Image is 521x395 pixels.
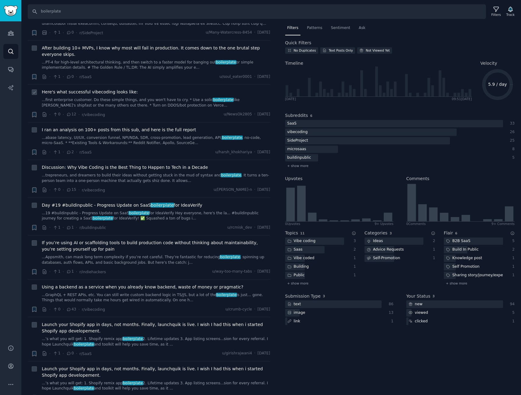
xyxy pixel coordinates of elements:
[221,173,242,177] span: boilerplate
[254,351,255,356] span: ·
[285,222,300,226] div: 0 Upvote s
[122,337,143,341] span: boilerplate
[122,381,143,385] span: boilerplate
[294,48,316,53] div: No Duplicates
[215,60,236,64] span: boilerplate
[350,247,356,252] div: 2
[509,121,515,126] div: 33
[42,173,270,183] a: ...trepreneurs, and dreamers to build their ideas without getting stuck in the mud of syntax andb...
[42,127,196,133] span: I ran an analysis on 100+ posts from this sub, and here is the full report
[406,300,425,308] div: new
[63,149,64,155] span: ·
[222,351,252,356] span: u/girishrajwani4
[4,5,18,16] img: GummySearch logo
[42,321,270,334] a: Launch your Shopify app in days, not months. Finally, launchquik is live. I wish I had this when ...
[388,319,393,324] div: 1
[285,272,307,279] div: Public
[215,150,252,155] span: u/harsh_khokhariya
[76,74,77,80] span: ·
[375,222,393,226] div: 9+ Upvotes
[220,255,241,259] span: boilerplate
[310,114,312,118] span: 6
[285,112,308,119] h2: Subreddits
[331,25,350,31] span: Sentiment
[254,225,255,230] span: ·
[307,25,322,31] span: Patterns
[444,230,453,236] h2: Flair
[63,187,64,193] span: ·
[287,281,309,285] span: + show more
[82,113,105,117] span: r/vibecoding
[42,202,202,208] span: Day #19 #buildinpublic - Progress Update on SaaS for IdeaVerify
[257,269,270,274] span: [DATE]
[444,237,472,245] div: B2B SaaS
[329,48,353,53] div: Text Posts Only
[73,342,94,346] span: boilerplate
[49,111,51,118] span: ·
[63,74,64,80] span: ·
[66,307,76,312] span: 43
[66,269,74,274] span: 1
[42,366,270,379] a: Launch your Shopify app in days, not months. Finally, launchquik is live. I wish I had this when ...
[257,74,270,80] span: [DATE]
[53,307,60,312] span: 0
[42,60,270,71] a: ...PT-4 for high-level architectural thinking, and then switch to a faster model for banging outb...
[509,273,515,278] div: 1
[509,247,515,252] div: 2
[53,269,60,274] span: 1
[444,263,482,271] div: Self Promotion
[78,306,80,313] span: ·
[285,60,304,67] span: Timeline
[285,246,305,254] div: Saas
[257,150,270,155] span: [DATE]
[509,138,515,143] div: 25
[430,238,435,244] div: 2
[220,74,252,80] span: u/soul_eater0001
[42,89,138,95] a: Here's what successful vibecoding looks like:
[53,74,60,80] span: 1
[285,309,307,317] div: image
[66,30,74,35] span: 0
[42,164,208,171] a: Discussion: Why Vibe Coding is the Best Thing to Happen to Tech in a Decade
[254,74,255,80] span: ·
[128,211,149,215] span: boilerplate
[49,350,51,357] span: ·
[42,211,270,221] a: ...19 #buildinpublic - Progress Update on SaaSboilerplatefor IdeaVerify Hey everyone, here's the ...
[216,293,237,297] span: boilerplate
[206,30,252,35] span: u/Many-Watercress-8454
[49,74,51,80] span: ·
[79,270,106,274] span: r/indiehackers
[28,4,486,19] input: Search Keyword
[254,30,255,35] span: ·
[509,302,515,307] div: 94
[63,306,64,313] span: ·
[76,224,77,231] span: ·
[53,30,60,35] span: 1
[42,97,270,108] a: ...first enterprise customer. Do these simple things, and you won't have to cry. * Use a solidboi...
[42,255,270,265] a: ...Appsmith, can mask long term complexity if you’re not careful. They’re fantastic for reducingb...
[73,386,94,390] span: boilerplate
[66,150,74,155] span: 2
[285,255,317,262] div: Vibe coded
[509,310,515,316] div: 5
[225,307,252,312] span: u/crumb-cycle
[254,307,255,312] span: ·
[287,25,299,31] span: Filters
[388,302,393,307] div: 86
[76,350,77,357] span: ·
[79,226,106,230] span: r/buildinpublic
[285,293,321,299] h2: Submission Type
[76,149,77,155] span: ·
[49,187,51,193] span: ·
[504,5,517,18] button: Track
[53,351,60,356] span: 1
[455,231,457,235] span: 6
[53,187,60,193] span: 0
[224,112,252,117] span: u/NewsOk2805
[42,202,202,208] a: Day #19 #buildinpublic - Progress Update on SaaSboilerplatefor IdeaVerify
[406,309,430,317] div: viewed
[406,222,426,226] div: 0 Comment s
